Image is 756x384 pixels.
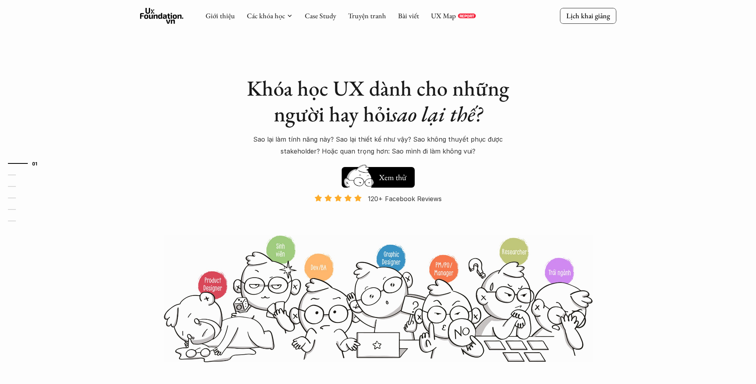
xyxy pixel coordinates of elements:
p: Sao lại làm tính năng này? Sao lại thiết kế như vậy? Sao không thuyết phục được stakeholder? Hoặc... [243,133,513,157]
p: REPORT [460,13,474,18]
h1: Khóa học UX dành cho những người hay hỏi [239,75,517,127]
a: Bài viết [398,11,419,20]
p: Lịch khai giảng [566,11,610,20]
em: sao lại thế? [391,100,482,128]
h5: Xem thử [379,172,406,183]
p: 120+ Facebook Reviews [368,193,442,205]
a: UX Map [431,11,456,20]
a: Truyện tranh [348,11,386,20]
a: 120+ Facebook Reviews [308,194,449,234]
a: Giới thiệu [206,11,235,20]
strong: 01 [32,160,38,166]
a: 01 [8,159,46,168]
a: Lịch khai giảng [560,8,616,23]
a: Case Study [305,11,336,20]
a: REPORT [458,13,476,18]
a: Xem thử [342,163,415,188]
a: Các khóa học [247,11,285,20]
